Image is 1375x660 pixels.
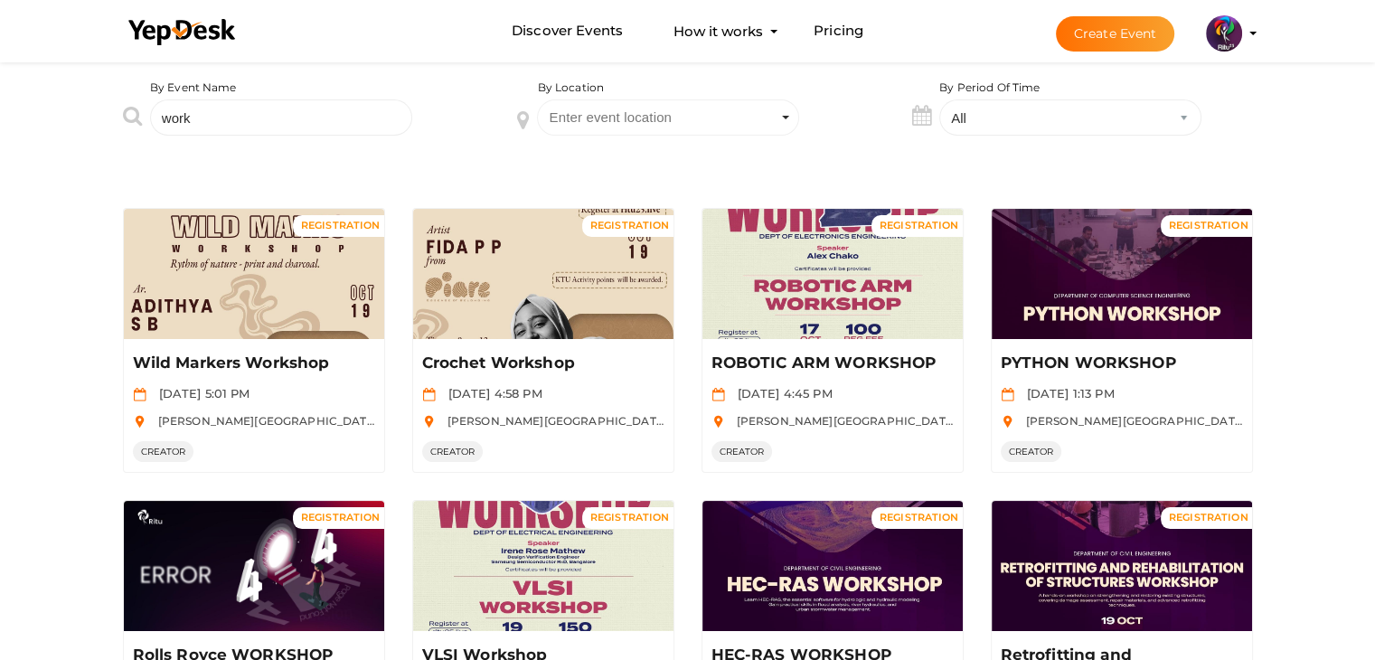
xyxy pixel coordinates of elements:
[729,386,833,401] span: [DATE] 4:45 PM
[150,386,250,401] span: [DATE] 5:01 PM
[1056,16,1175,52] button: Create Event
[1001,415,1014,429] img: location.svg
[1018,386,1115,401] span: [DATE] 1:13 PM
[150,99,412,136] input: Enter event name
[422,441,484,462] span: CREATOR
[668,14,768,48] button: How it works
[133,441,194,462] span: CREATOR
[422,353,660,374] p: Crochet Workshop
[711,441,773,462] span: CREATOR
[512,14,623,48] a: Discover Events
[1001,353,1238,374] p: PYTHON WORKSHOP
[1206,15,1242,52] img: 5BK8ZL5P_small.png
[537,99,799,136] span: Select box activate
[939,80,1040,95] label: By Period Of Time
[711,353,949,374] p: ROBOTIC ARM WORKSHOP
[422,388,436,401] img: calendar.svg
[133,415,146,429] img: location.svg
[438,414,1188,428] span: [PERSON_NAME][GEOGRAPHIC_DATA], [GEOGRAPHIC_DATA], [GEOGRAPHIC_DATA], [GEOGRAPHIC_DATA], [GEOGRAP...
[439,386,542,401] span: [DATE] 4:58 PM
[133,388,146,401] img: calendar.svg
[149,414,899,428] span: [PERSON_NAME][GEOGRAPHIC_DATA], [GEOGRAPHIC_DATA], [GEOGRAPHIC_DATA], [GEOGRAPHIC_DATA], [GEOGRAP...
[537,80,604,95] label: By Location
[711,388,725,401] img: calendar.svg
[422,415,436,429] img: location.svg
[1001,388,1014,401] img: calendar.svg
[814,14,863,48] a: Pricing
[1001,441,1062,462] span: CREATOR
[549,109,672,125] span: Enter event location
[133,353,371,374] p: Wild Markers Workshop
[150,80,237,95] label: By Event Name
[711,415,725,429] img: location.svg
